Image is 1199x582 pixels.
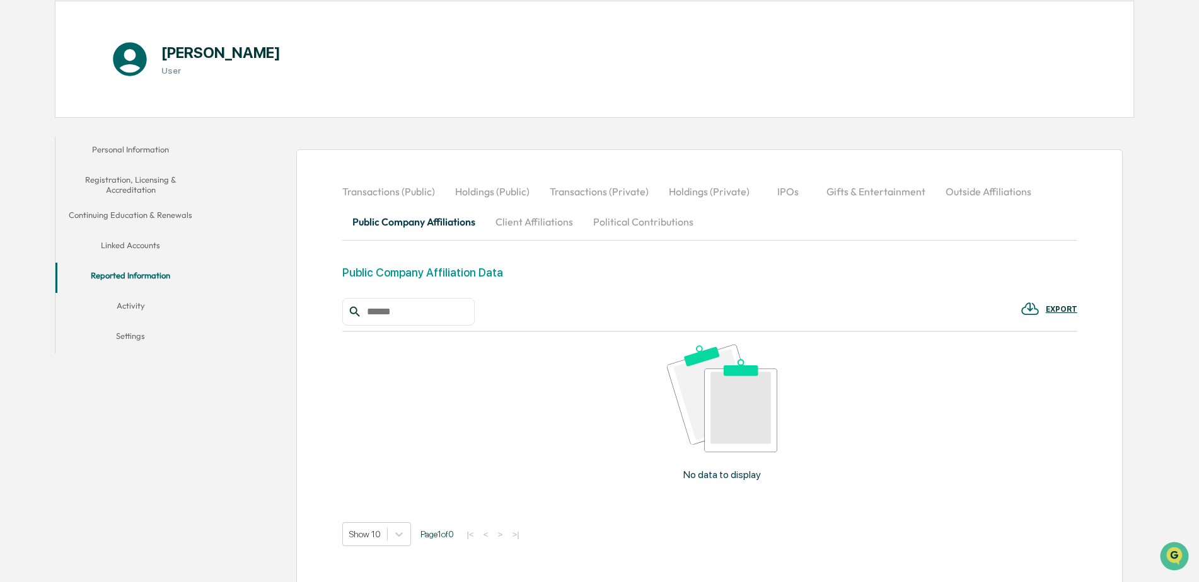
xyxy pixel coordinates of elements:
button: Personal Information [55,137,206,167]
button: Linked Accounts [55,232,206,263]
span: Data Lookup [25,183,79,195]
p: How can we help? [13,26,229,47]
a: 🔎Data Lookup [8,178,84,200]
button: Continuing Education & Renewals [55,202,206,232]
button: Transactions (Private) [540,176,659,207]
span: Page 1 of 0 [420,529,454,539]
h1: [PERSON_NAME] [161,43,281,62]
div: We're available if you need us! [43,109,159,119]
button: Holdings (Public) [445,176,540,207]
button: Activity [55,293,206,323]
iframe: Open customer support [1159,540,1193,574]
img: 1746055101610-c473b297-6a78-478c-a979-82029cc54cd1 [13,96,35,119]
button: Gifts & Entertainment [816,176,935,207]
button: Political Contributions [583,207,704,237]
button: Settings [55,323,206,353]
a: 🖐️Preclearance [8,154,86,176]
button: Holdings (Private) [659,176,760,207]
div: 🔎 [13,184,23,194]
button: >| [508,529,523,540]
p: No data to display [683,469,761,481]
button: Client Affiliations [485,207,583,237]
button: Start new chat [214,100,229,115]
span: Pylon [125,214,153,223]
button: > [494,529,507,540]
a: Powered byPylon [89,213,153,223]
img: No data [667,345,777,452]
div: 🖐️ [13,160,23,170]
button: Reported Information [55,263,206,293]
button: Transactions (Public) [342,176,445,207]
div: Start new chat [43,96,207,109]
div: secondary tabs example [342,176,1077,237]
div: Public Company Affiliation Data [342,266,503,279]
button: Outside Affiliations [935,176,1041,207]
span: Attestations [104,159,156,171]
button: |< [463,529,478,540]
span: Preclearance [25,159,81,171]
div: EXPORT [1046,305,1077,314]
div: secondary tabs example [55,137,206,354]
button: IPOs [760,176,816,207]
button: Public Company Affiliations [342,207,485,237]
h3: User [161,66,281,76]
button: < [480,529,492,540]
a: 🗄️Attestations [86,154,161,176]
button: Registration, Licensing & Accreditation [55,167,206,203]
img: EXPORT [1021,299,1040,318]
div: 🗄️ [91,160,101,170]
